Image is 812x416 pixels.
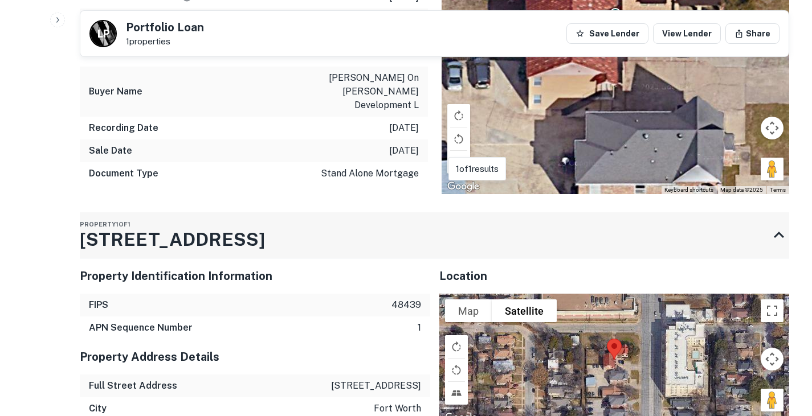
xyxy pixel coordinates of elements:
button: Tilt map [445,382,468,405]
button: Keyboard shortcuts [664,186,713,194]
h5: Property Identification Information [80,267,430,285]
h3: [STREET_ADDRESS] [80,226,265,253]
button: Rotate map clockwise [447,104,470,127]
h6: Buyer Name [89,85,142,98]
span: Map data ©2025 [720,187,763,193]
p: stand alone mortgage [321,167,419,180]
a: View Lender [653,23,721,44]
button: Save Lender [566,23,648,44]
button: Show street map [445,299,492,322]
p: [DATE] [389,144,419,158]
h6: Document Type [89,167,158,180]
button: Rotate map counterclockwise [447,127,470,150]
p: [STREET_ADDRESS] [331,379,421,393]
h6: Recording Date [89,121,158,135]
p: [PERSON_NAME] on [PERSON_NAME] development l [316,71,419,112]
iframe: Chat Widget [755,325,812,380]
a: Terms (opens in new tab) [770,187,786,193]
h5: Location [439,267,790,285]
p: 1 properties [126,36,204,47]
span: Property 1 of 1 [80,221,130,228]
h6: APN Sequence Number [89,321,193,335]
button: Rotate map counterclockwise [445,359,468,381]
a: Open this area in Google Maps (opens a new window) [444,179,482,194]
h6: Full Street Address [89,379,177,393]
button: Share [725,23,780,44]
h6: City [89,402,107,415]
button: Tilt map [447,151,470,174]
p: fort worth [374,402,421,415]
p: 1 of 1 results [456,162,499,176]
button: Drag Pegman onto the map to open Street View [761,389,784,411]
p: L P [97,26,109,42]
p: [DATE] [389,121,419,135]
h6: Sale Date [89,144,132,158]
h6: FIPS [89,298,108,312]
button: Rotate map clockwise [445,335,468,358]
button: Map camera controls [761,117,784,139]
a: L P [89,20,117,47]
button: Show satellite imagery [492,299,557,322]
h5: Property Address Details [80,348,430,365]
p: 48439 [391,298,421,312]
p: 1 [418,321,421,335]
h5: Portfolio Loan [126,22,204,33]
button: Drag Pegman onto the map to open Street View [761,158,784,180]
img: Google [444,179,482,194]
button: Toggle fullscreen view [761,299,784,322]
div: Property1of1[STREET_ADDRESS] [80,212,789,258]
